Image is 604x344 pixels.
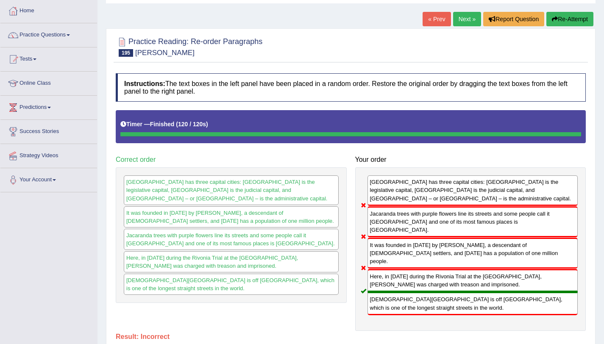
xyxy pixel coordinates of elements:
[423,12,451,26] a: « Prev
[367,238,578,269] div: It was founded in [DATE] by [PERSON_NAME], a descendant of [DEMOGRAPHIC_DATA] settlers, and [DATE...
[178,121,206,128] b: 120 / 120s
[0,72,97,93] a: Online Class
[124,229,339,250] div: Jacaranda trees with purple flowers line its streets and some people call it [GEOGRAPHIC_DATA] an...
[116,73,586,102] h4: The text boxes in the left panel have been placed in a random order. Restore the original order b...
[176,121,178,128] b: (
[453,12,481,26] a: Next »
[367,206,578,237] div: Jacaranda trees with purple flowers line its streets and some people call it [GEOGRAPHIC_DATA] an...
[0,120,97,141] a: Success Stories
[0,144,97,165] a: Strategy Videos
[124,274,339,295] div: [DEMOGRAPHIC_DATA][GEOGRAPHIC_DATA] is off [GEOGRAPHIC_DATA], which is one of the longest straigh...
[367,175,578,205] div: [GEOGRAPHIC_DATA] has three capital cities: [GEOGRAPHIC_DATA] is the legislative capital, [GEOGRA...
[367,269,578,292] div: Here, in [DATE] during the Rivonia Trial at the [GEOGRAPHIC_DATA], [PERSON_NAME] was charged with...
[116,36,262,57] h2: Practice Reading: Re-order Paragraphs
[150,121,175,128] b: Finished
[483,12,544,26] button: Report Question
[124,175,339,205] div: [GEOGRAPHIC_DATA] has three capital cities: [GEOGRAPHIC_DATA] is the legislative capital, [GEOGRA...
[116,333,586,341] h4: Result:
[135,49,195,57] small: [PERSON_NAME]
[0,47,97,69] a: Tests
[124,251,339,272] div: Here, in [DATE] during the Rivonia Trial at the [GEOGRAPHIC_DATA], [PERSON_NAME] was charged with...
[367,292,578,315] div: [DEMOGRAPHIC_DATA][GEOGRAPHIC_DATA] is off [GEOGRAPHIC_DATA], which is one of the longest straigh...
[124,206,339,227] div: It was founded in [DATE] by [PERSON_NAME], a descendant of [DEMOGRAPHIC_DATA] settlers, and [DATE...
[0,168,97,189] a: Your Account
[0,23,97,44] a: Practice Questions
[0,96,97,117] a: Predictions
[124,80,165,87] b: Instructions:
[546,12,593,26] button: Re-Attempt
[120,121,208,128] h5: Timer —
[206,121,208,128] b: )
[119,49,133,57] span: 195
[355,156,586,164] h4: Your order
[116,156,347,164] h4: Correct order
